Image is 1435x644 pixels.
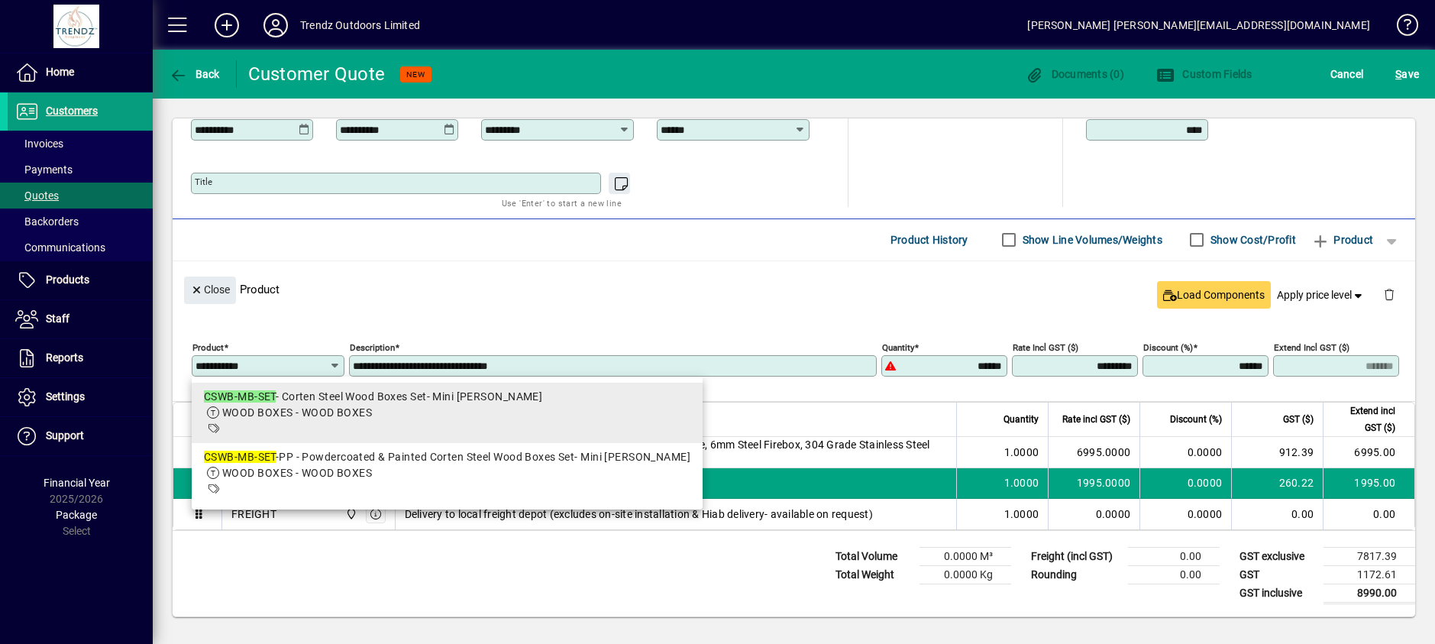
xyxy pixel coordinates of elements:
div: Product [173,261,1415,317]
span: Discount (%) [1170,411,1222,428]
div: -PP - Powdercoated & Painted Corten Steel Wood Boxes Set- Mini [PERSON_NAME] [204,449,690,465]
app-page-header-button: Back [153,60,237,88]
button: Load Components [1157,281,1271,309]
span: Home [46,66,74,78]
td: 0.0000 [1139,499,1231,529]
span: 1.0000 [1004,506,1039,522]
div: 6995.0000 [1058,445,1130,460]
td: GST [1232,565,1323,584]
em: CSWB-MB-SET [204,390,276,403]
span: Load Components [1163,287,1265,303]
app-page-header-button: Close [180,282,240,296]
button: Custom Fields [1152,60,1256,88]
em: CSWB-MB-SET [204,451,276,463]
td: Total Weight [828,565,919,584]
span: Reports [46,351,83,364]
mat-label: Product [192,341,224,352]
span: Extend incl GST ($) [1333,403,1395,436]
a: Quotes [8,183,153,209]
a: Knowledge Base [1385,3,1416,53]
td: 1172.61 [1323,565,1415,584]
a: Settings [8,378,153,416]
span: 1.0000 [1004,445,1039,460]
span: ave [1395,62,1419,86]
mat-label: Extend incl GST ($) [1274,341,1349,352]
td: 7817.39 [1323,547,1415,565]
span: Settings [46,390,85,403]
td: GST exclusive [1232,547,1323,565]
a: Staff [8,300,153,338]
button: Close [184,277,236,304]
div: FREIGHT [231,506,276,522]
td: 0.00 [1128,547,1220,565]
button: Product [1304,226,1381,254]
mat-option: CSWB-MB-SET - Corten Steel Wood Boxes Set- Mini Burton [192,383,703,443]
span: Delivery to local freight depot (excludes on-site installation & Hiab delivery- available on requ... [405,506,873,522]
td: 0.0000 [1139,437,1231,468]
span: Communications [15,241,105,254]
span: Quotes [15,189,59,202]
td: GST inclusive [1232,584,1323,603]
label: Show Cost/Profit [1207,232,1296,248]
mat-label: Quantity [882,341,914,352]
span: Payments [15,163,73,176]
span: Product [1311,228,1373,252]
span: Cancel [1330,62,1364,86]
div: Customer Quote [248,62,386,86]
span: WOOD BOXES - WOOD BOXES [222,406,372,419]
mat-hint: Use 'Enter' to start a new line [502,194,622,212]
span: GST ($) [1283,411,1314,428]
td: 0.0000 [1139,468,1231,499]
td: 1995.00 [1323,468,1414,499]
span: Apply price level [1277,287,1366,303]
td: 6995.00 [1323,437,1414,468]
button: Profile [251,11,300,39]
button: Save [1391,60,1423,88]
span: NEW [406,70,425,79]
span: Close [190,277,230,303]
button: Cancel [1327,60,1368,88]
span: Package [56,509,97,521]
mat-label: Rate incl GST ($) [1013,341,1078,352]
span: Documents (0) [1025,68,1124,80]
span: Customers [46,105,98,117]
td: Total Volume [828,547,919,565]
span: WOOD BOXES - WOOD BOXES [222,467,372,479]
a: Communications [8,235,153,261]
button: Apply price level [1271,281,1372,309]
mat-option: CSWB-MB-SET-PP - Powdercoated & Painted Corten Steel Wood Boxes Set- Mini Burton [192,443,703,503]
td: 0.00 [1128,565,1220,584]
button: Documents (0) [1021,60,1128,88]
td: 260.22 [1231,468,1323,499]
td: Freight (incl GST) [1023,547,1128,565]
mat-label: Description [350,341,395,352]
a: Payments [8,157,153,183]
span: S [1395,68,1401,80]
span: Staff [46,312,69,325]
span: Rate incl GST ($) [1062,411,1130,428]
span: Product History [890,228,968,252]
span: New Plymouth [341,506,359,523]
button: Product History [884,226,974,254]
td: 912.39 [1231,437,1323,468]
div: 1995.0000 [1058,475,1130,490]
button: Back [165,60,224,88]
span: Invoices [15,138,63,150]
span: Custom Fields [1156,68,1252,80]
td: 0.0000 Kg [919,565,1011,584]
td: 0.00 [1323,499,1414,529]
td: 0.0000 M³ [919,547,1011,565]
div: 0.0000 [1058,506,1130,522]
span: Support [46,429,84,442]
td: 8990.00 [1323,584,1415,603]
a: Reports [8,339,153,377]
td: 0.00 [1231,499,1323,529]
a: Support [8,417,153,455]
label: Show Line Volumes/Weights [1020,232,1162,248]
mat-label: Discount (%) [1143,341,1193,352]
span: Backorders [15,215,79,228]
span: Products [46,273,89,286]
span: Quantity [1004,411,1039,428]
a: Backorders [8,209,153,235]
span: 1.0000 [1004,475,1039,490]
